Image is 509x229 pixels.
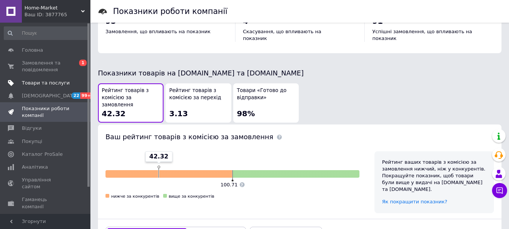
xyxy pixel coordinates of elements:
span: 95 [105,17,116,26]
span: вище за конкурентів [169,194,214,199]
span: 42.32 [149,152,168,161]
span: [DEMOGRAPHIC_DATA] [22,92,78,99]
span: Ваш рейтинг товарів з комісією за замовлення [105,133,273,141]
span: Аналітика [22,164,48,171]
span: Товари «Готово до відправки» [237,87,295,101]
span: 98% [237,109,255,118]
span: 22 [72,92,80,99]
span: Управління сайтом [22,177,70,190]
span: Гаманець компанії [22,196,70,210]
span: 99+ [80,92,93,99]
span: 42.32 [102,109,125,118]
button: Рейтинг товарів з комісією за перехід3.13 [165,83,231,123]
span: Успішні замовлення, що впливають на показник [372,29,472,41]
span: Home-Market [24,5,81,11]
span: Головна [22,47,43,54]
span: Відгуки [22,125,41,132]
button: Рейтинг товарів з комісією за замовлення42.32 [98,83,164,123]
span: нижче за конкурентів [111,194,159,199]
span: Показники товарів на [DOMAIN_NAME] та [DOMAIN_NAME] [98,69,304,77]
h1: Показники роботи компанії [113,7,228,16]
span: 1 [79,60,87,66]
span: Рейтинг товарів з комісією за замовлення [102,87,160,108]
span: Покупці [22,138,42,145]
span: 91 [372,17,383,26]
span: Рейтинг товарів з комісією за перехід [169,87,227,101]
input: Пошук [4,26,89,40]
div: Ваш ID: 3877765 [24,11,90,18]
span: Замовлення, що впливають на показник [105,29,211,34]
span: 4 [243,17,248,26]
span: 3.13 [169,109,188,118]
span: 100.71 [220,182,238,188]
div: Рейтинг ваших товарів з комісією за замовлення нижчий, ніж у конкурентів. Покращуйте показник, що... [382,159,486,193]
span: Товари та послуги [22,80,70,86]
a: Як покращити показник? [382,199,447,204]
span: Каталог ProSale [22,151,63,158]
span: Показники роботи компанії [22,105,70,119]
button: Чат з покупцем [492,183,507,198]
button: Товари «Готово до відправки»98% [233,83,299,123]
span: Скасування, що впливають на показник [243,29,321,41]
span: Замовлення та повідомлення [22,60,70,73]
